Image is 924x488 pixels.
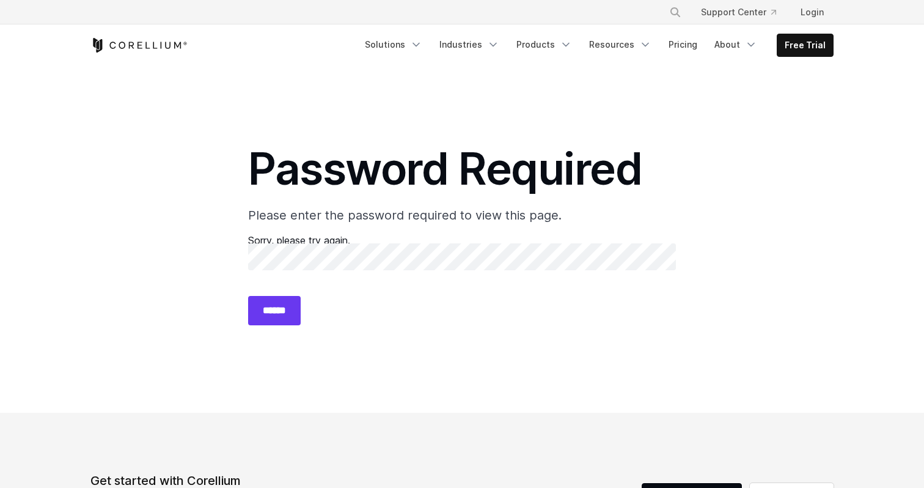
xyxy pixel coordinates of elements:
[248,141,676,196] h1: Password Required
[358,34,834,57] div: Navigation Menu
[664,1,686,23] button: Search
[691,1,786,23] a: Support Center
[707,34,765,56] a: About
[248,234,676,338] span: Sorry, please try again.
[248,206,676,224] p: Please enter the password required to view this page.
[90,38,188,53] a: Corellium Home
[582,34,659,56] a: Resources
[661,34,705,56] a: Pricing
[791,1,834,23] a: Login
[509,34,579,56] a: Products
[358,34,430,56] a: Solutions
[432,34,507,56] a: Industries
[654,1,834,23] div: Navigation Menu
[777,34,833,56] a: Free Trial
